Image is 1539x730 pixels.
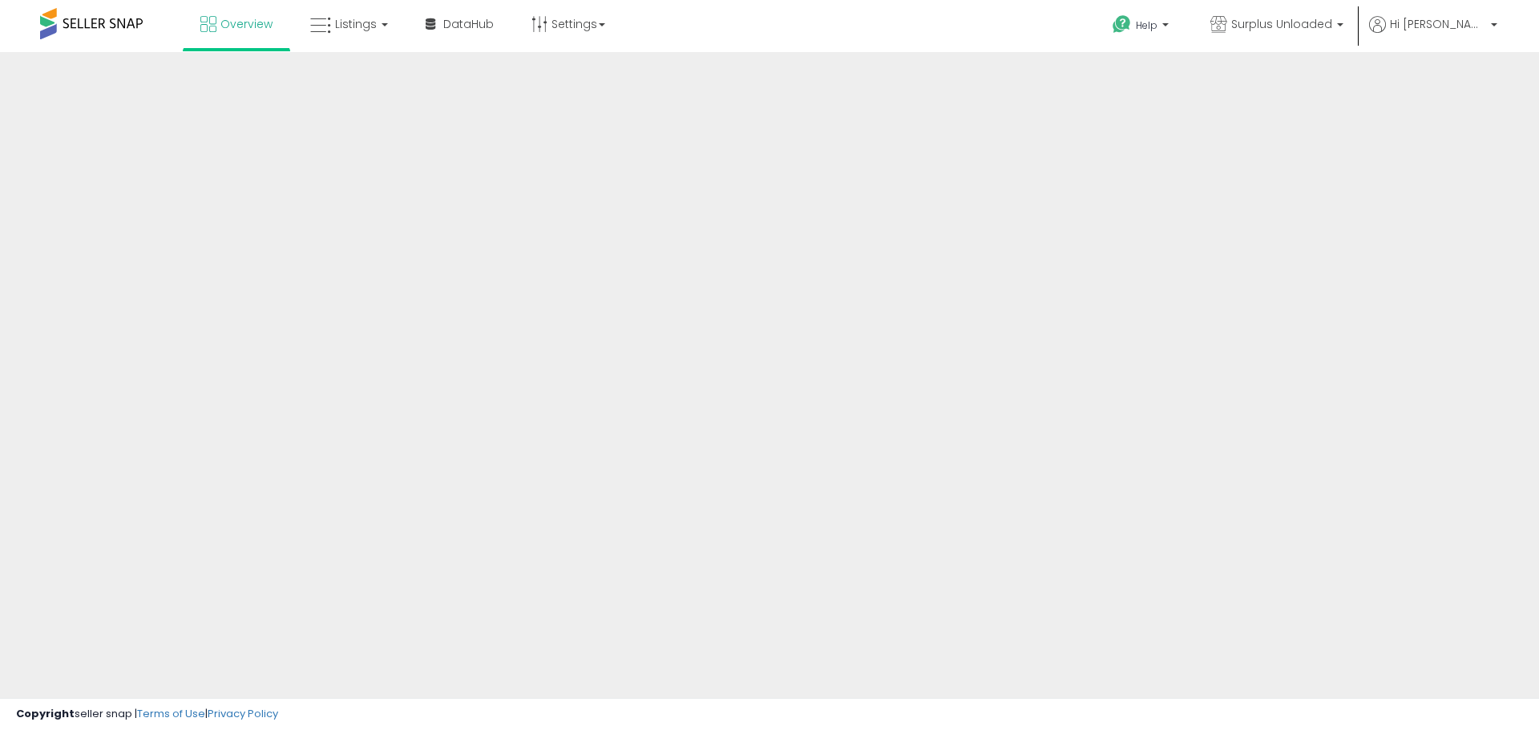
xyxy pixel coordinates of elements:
[335,16,377,32] span: Listings
[1136,18,1157,32] span: Help
[16,707,278,722] div: seller snap | |
[443,16,494,32] span: DataHub
[1100,2,1185,52] a: Help
[1390,16,1486,32] span: Hi [PERSON_NAME]
[208,706,278,721] a: Privacy Policy
[220,16,273,32] span: Overview
[16,706,75,721] strong: Copyright
[137,706,205,721] a: Terms of Use
[1231,16,1332,32] span: Surplus Unloaded
[1112,14,1132,34] i: Get Help
[1369,16,1497,52] a: Hi [PERSON_NAME]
